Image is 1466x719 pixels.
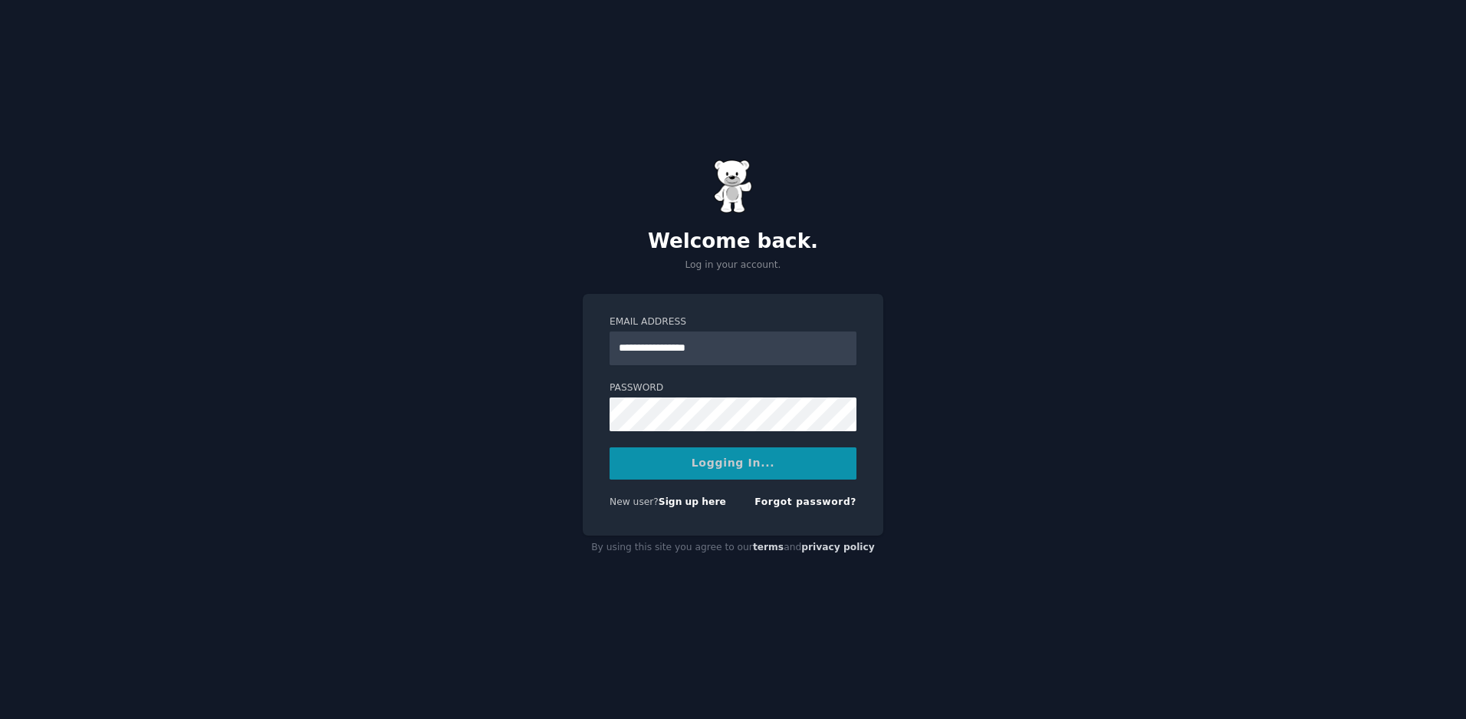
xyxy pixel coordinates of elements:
a: Forgot password? [754,496,856,507]
a: terms [753,542,784,552]
h2: Welcome back. [583,229,883,254]
p: Log in your account. [583,259,883,272]
label: Email Address [610,315,856,329]
a: privacy policy [801,542,875,552]
img: Gummy Bear [714,160,752,213]
span: New user? [610,496,659,507]
a: Sign up here [659,496,726,507]
label: Password [610,381,856,395]
div: By using this site you agree to our and [583,536,883,560]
